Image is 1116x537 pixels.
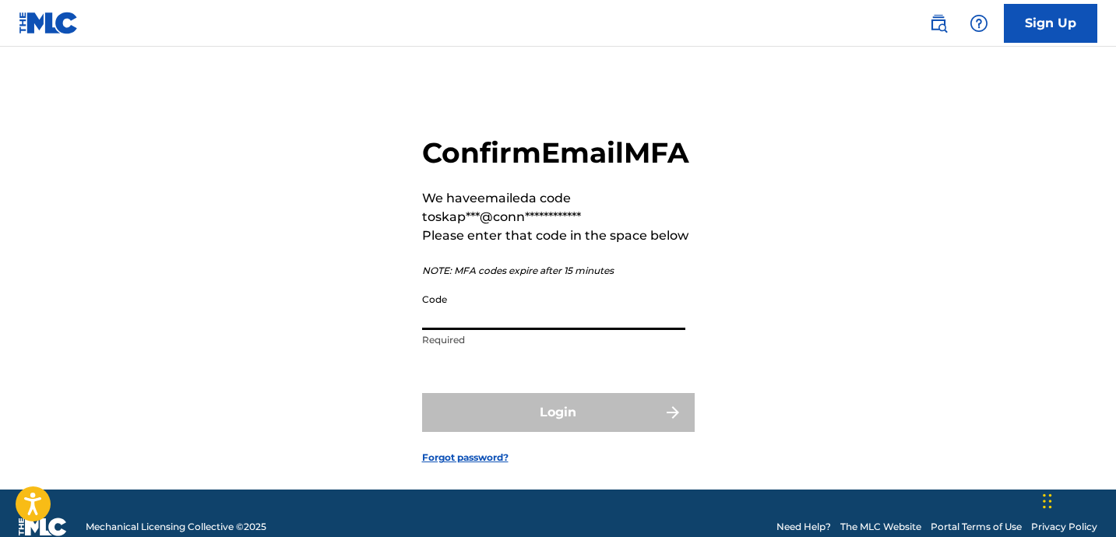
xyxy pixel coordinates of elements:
[86,520,266,534] span: Mechanical Licensing Collective © 2025
[840,520,921,534] a: The MLC Website
[422,333,685,347] p: Required
[963,8,995,39] div: Help
[422,451,509,465] a: Forgot password?
[1038,462,1116,537] iframe: Chat Widget
[1004,4,1097,43] a: Sign Up
[19,12,79,34] img: MLC Logo
[923,8,954,39] a: Public Search
[970,14,988,33] img: help
[422,135,695,170] h2: Confirm Email MFA
[19,518,67,536] img: logo
[929,14,948,33] img: search
[931,520,1022,534] a: Portal Terms of Use
[422,226,695,245] p: Please enter that code in the space below
[422,264,695,278] p: NOTE: MFA codes expire after 15 minutes
[1031,520,1097,534] a: Privacy Policy
[1043,478,1052,525] div: Drag
[776,520,831,534] a: Need Help?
